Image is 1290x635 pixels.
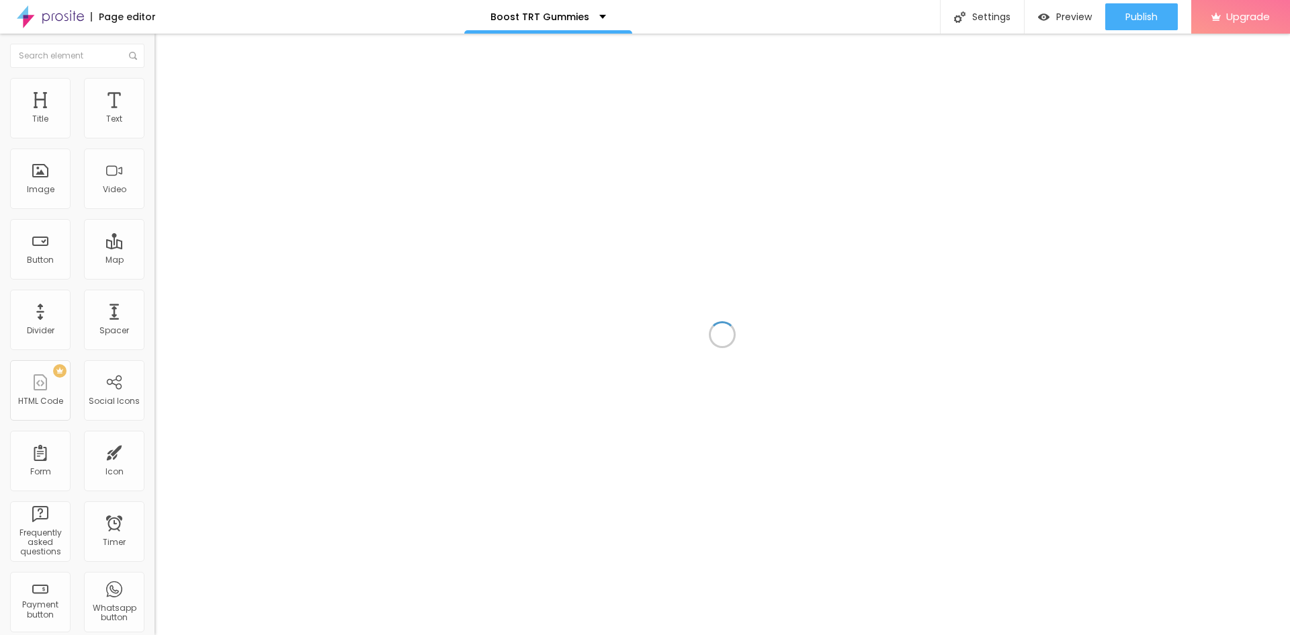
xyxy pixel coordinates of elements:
[87,603,140,623] div: Whatsapp button
[1038,11,1049,23] img: view-1.svg
[99,326,129,335] div: Spacer
[10,44,144,68] input: Search element
[1125,11,1158,22] span: Publish
[106,114,122,124] div: Text
[1056,11,1092,22] span: Preview
[89,396,140,406] div: Social Icons
[103,538,126,547] div: Timer
[103,185,126,194] div: Video
[954,11,965,23] img: Icone
[129,52,137,60] img: Icone
[30,467,51,476] div: Form
[91,12,156,22] div: Page editor
[1105,3,1178,30] button: Publish
[13,528,67,557] div: Frequently asked questions
[490,12,589,22] p: Boost TRT Gummies
[1025,3,1105,30] button: Preview
[13,600,67,620] div: Payment button
[27,185,54,194] div: Image
[1226,11,1270,22] span: Upgrade
[18,396,63,406] div: HTML Code
[105,467,124,476] div: Icon
[27,326,54,335] div: Divider
[27,255,54,265] div: Button
[32,114,48,124] div: Title
[105,255,124,265] div: Map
